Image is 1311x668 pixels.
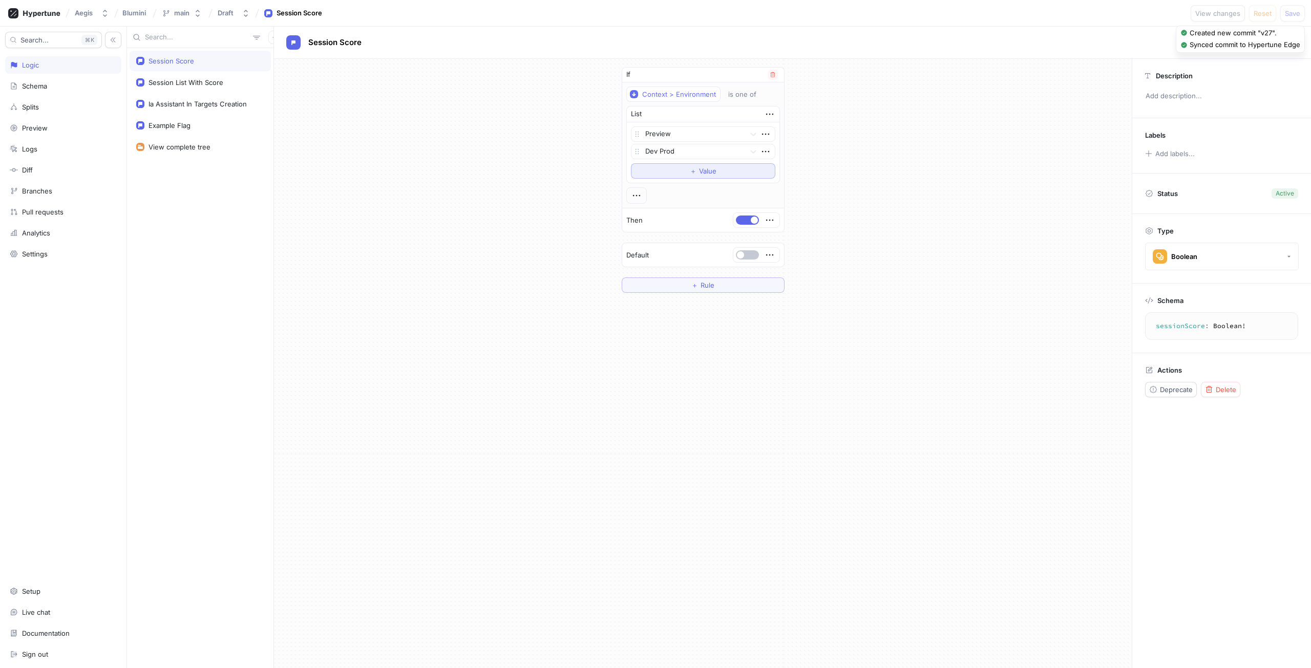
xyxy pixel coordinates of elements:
[1157,227,1174,235] p: Type
[149,57,194,65] div: Session Score
[149,143,210,151] div: View complete tree
[5,624,121,642] a: Documentation
[75,9,93,17] div: Aegis
[22,145,37,153] div: Logs
[1190,28,1277,38] div: Created new commit "v27".
[149,100,247,108] div: Ia Assistant In Targets Creation
[5,32,102,48] button: Search...K
[22,608,50,616] div: Live chat
[174,9,189,17] div: main
[149,121,191,130] div: Example Flag
[22,587,40,595] div: Setup
[22,166,33,174] div: Diff
[1157,186,1178,201] p: Status
[1157,366,1182,374] p: Actions
[728,90,756,99] div: is one of
[214,5,254,21] button: Draft
[699,168,716,174] span: Value
[1150,317,1294,335] textarea: sessionScore: Boolean!
[71,5,113,21] button: Aegis
[631,163,775,179] button: ＋Value
[1276,189,1294,198] div: Active
[1249,5,1276,21] button: Reset
[1141,147,1198,160] button: Add labels...
[22,629,70,637] div: Documentation
[277,8,322,18] div: Session Score
[22,124,48,132] div: Preview
[1216,386,1236,393] span: Delete
[1190,40,1300,50] div: Synced commit to Hypertune Edge
[158,5,206,21] button: main
[724,87,771,102] button: is one of
[691,282,698,288] span: ＋
[218,9,234,17] div: Draft
[81,35,97,45] div: K
[22,187,52,195] div: Branches
[1254,10,1272,16] span: Reset
[626,87,721,102] button: Context > Environment
[20,37,49,43] span: Search...
[1141,88,1302,105] p: Add description...
[1157,296,1183,305] p: Schema
[631,109,642,119] div: List
[22,250,48,258] div: Settings
[149,78,223,87] div: Session List With Score
[626,216,643,226] p: Then
[1145,243,1299,270] button: Boolean
[22,650,48,658] div: Sign out
[122,9,146,16] span: Blumini
[701,282,714,288] span: Rule
[1195,10,1240,16] span: View changes
[1285,10,1300,16] span: Save
[1145,382,1197,397] button: Deprecate
[1145,131,1166,139] p: Labels
[626,70,630,80] p: If
[626,250,649,261] p: Default
[22,103,39,111] div: Splits
[22,229,50,237] div: Analytics
[1156,72,1193,80] p: Description
[1280,5,1305,21] button: Save
[1191,5,1245,21] button: View changes
[642,90,716,99] div: Context > Environment
[1171,252,1197,261] div: Boolean
[22,61,39,69] div: Logic
[22,208,64,216] div: Pull requests
[1201,382,1240,397] button: Delete
[1160,386,1193,393] span: Deprecate
[622,277,785,293] button: ＋Rule
[145,32,249,42] input: Search...
[690,168,696,174] span: ＋
[308,38,362,47] span: Session Score
[22,82,47,90] div: Schema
